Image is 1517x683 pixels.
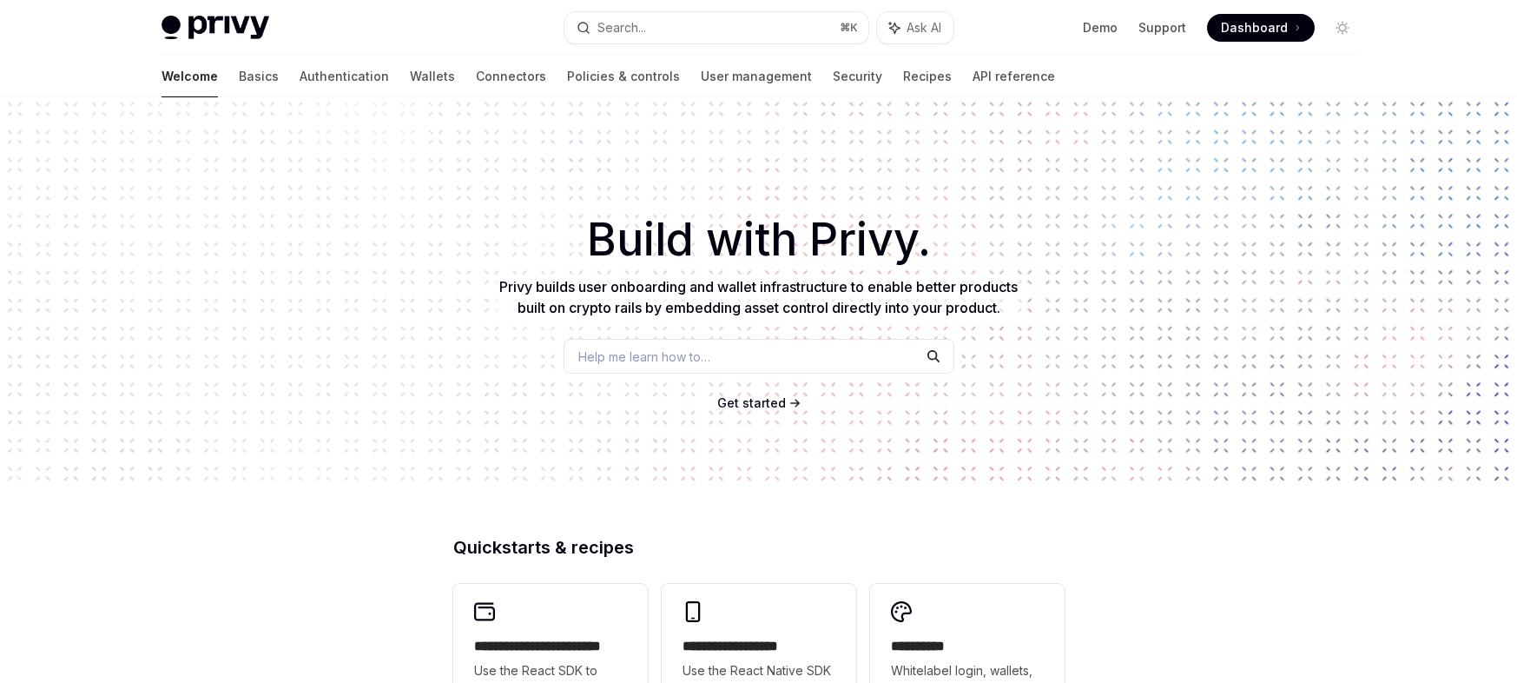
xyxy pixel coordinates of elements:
[499,278,1018,316] span: Privy builds user onboarding and wallet infrastructure to enable better products built on crypto ...
[587,224,931,255] span: Build with Privy.
[162,56,218,97] a: Welcome
[1207,14,1315,42] a: Dashboard
[239,56,279,97] a: Basics
[1138,19,1186,36] a: Support
[717,395,786,410] span: Get started
[877,12,953,43] button: Ask AI
[903,56,952,97] a: Recipes
[578,348,710,366] span: Help me learn how to…
[476,56,546,97] a: Connectors
[597,17,646,38] div: Search...
[907,19,941,36] span: Ask AI
[567,56,680,97] a: Policies & controls
[300,56,389,97] a: Authentication
[1221,19,1288,36] span: Dashboard
[717,395,786,412] a: Get started
[410,56,455,97] a: Wallets
[840,21,858,35] span: ⌘ K
[1083,19,1118,36] a: Demo
[162,16,269,40] img: light logo
[833,56,882,97] a: Security
[973,56,1055,97] a: API reference
[453,539,634,556] span: Quickstarts & recipes
[564,12,868,43] button: Search...⌘K
[1329,14,1356,42] button: Toggle dark mode
[701,56,812,97] a: User management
